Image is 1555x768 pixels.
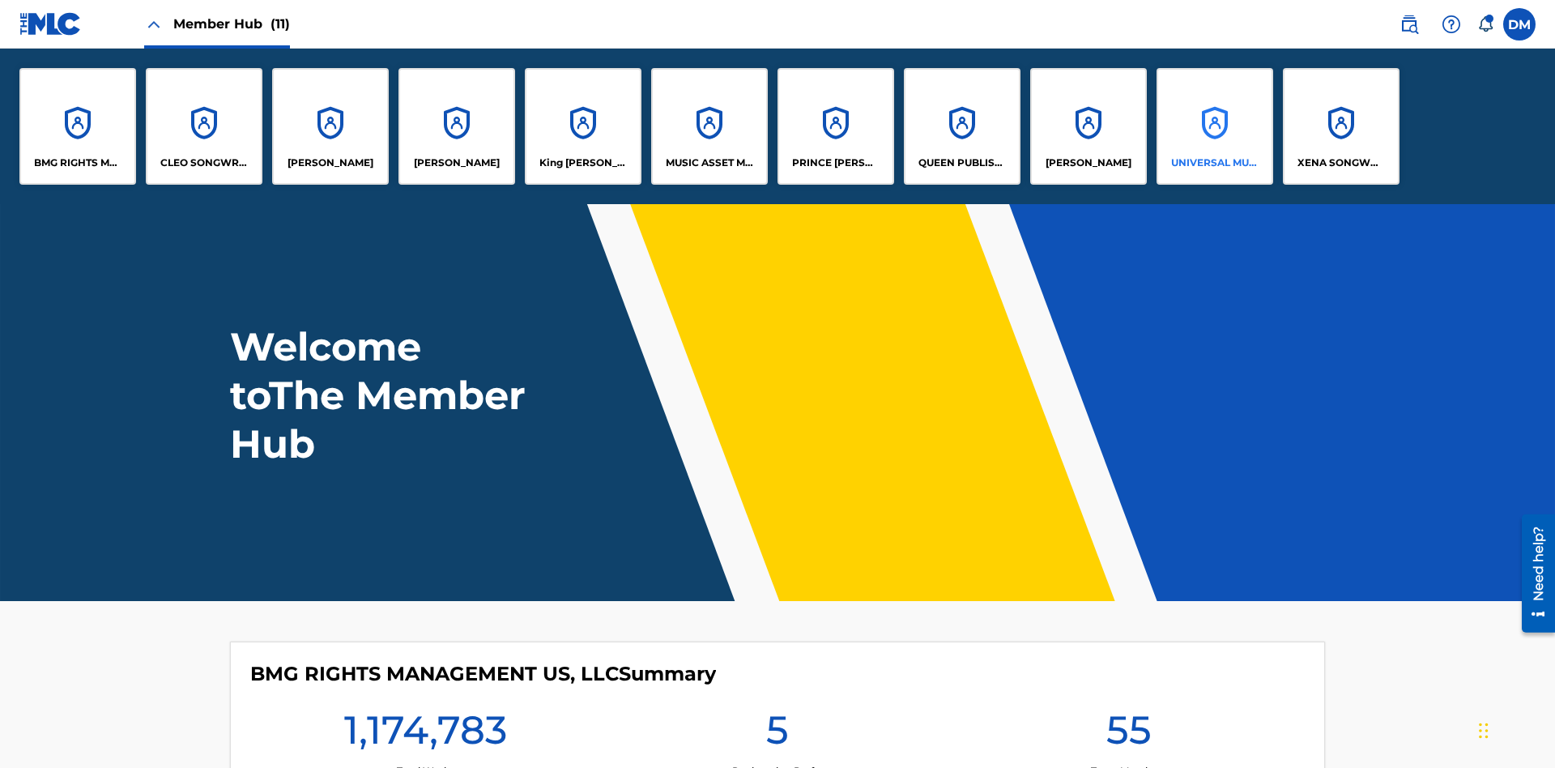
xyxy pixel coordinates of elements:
a: AccountsXENA SONGWRITER [1283,68,1399,185]
p: RONALD MCTESTERSON [1046,156,1131,170]
p: BMG RIGHTS MANAGEMENT US, LLC [34,156,122,170]
p: UNIVERSAL MUSIC PUB GROUP [1171,156,1259,170]
a: AccountsCLEO SONGWRITER [146,68,262,185]
a: Accounts[PERSON_NAME] [398,68,515,185]
a: AccountsUNIVERSAL MUSIC PUB GROUP [1157,68,1273,185]
p: EYAMA MCSINGER [414,156,500,170]
h4: BMG RIGHTS MANAGEMENT US, LLC [250,662,716,686]
p: MUSIC ASSET MANAGEMENT (MAM) [666,156,754,170]
h1: 1,174,783 [344,706,507,764]
img: help [1442,15,1461,34]
p: CLEO SONGWRITER [160,156,249,170]
span: (11) [271,16,290,32]
a: Accounts[PERSON_NAME] [1030,68,1147,185]
a: AccountsBMG RIGHTS MANAGEMENT US, LLC [19,68,136,185]
img: MLC Logo [19,12,82,36]
a: Accounts[PERSON_NAME] [272,68,389,185]
a: Public Search [1393,8,1425,41]
p: QUEEN PUBLISHA [918,156,1007,170]
h1: Welcome to The Member Hub [230,322,533,468]
iframe: Resource Center [1510,508,1555,641]
h1: 55 [1106,706,1152,764]
iframe: Chat Widget [1474,690,1555,768]
h1: 5 [766,706,789,764]
p: XENA SONGWRITER [1297,156,1386,170]
div: Drag [1479,706,1489,755]
img: search [1399,15,1419,34]
div: Help [1435,8,1468,41]
a: AccountsKing [PERSON_NAME] [525,68,641,185]
a: AccountsQUEEN PUBLISHA [904,68,1020,185]
p: King McTesterson [539,156,628,170]
span: Member Hub [173,15,290,33]
a: AccountsMUSIC ASSET MANAGEMENT (MAM) [651,68,768,185]
img: Close [144,15,164,34]
div: Notifications [1477,16,1493,32]
div: User Menu [1503,8,1536,41]
a: AccountsPRINCE [PERSON_NAME] [777,68,894,185]
p: ELVIS COSTELLO [288,156,373,170]
p: PRINCE MCTESTERSON [792,156,880,170]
